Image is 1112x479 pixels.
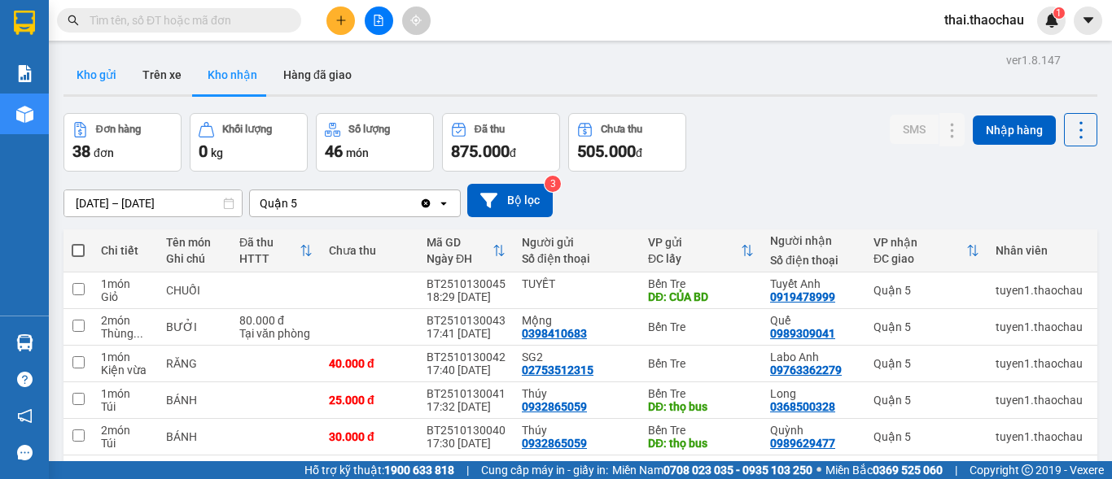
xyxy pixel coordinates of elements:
[16,106,33,123] img: warehouse-icon
[214,113,233,128] span: SL:
[94,146,114,159] span: đơn
[126,54,199,69] span: 0395593739
[90,11,282,29] input: Tìm tên, số ĐT hoặc mã đơn
[134,327,143,340] span: ...
[211,146,223,159] span: kg
[522,387,632,400] div: Thúy
[770,460,857,473] div: LB Anh
[63,113,182,172] button: Đơn hàng38đơn
[648,252,741,265] div: ĐC lấy
[427,351,506,364] div: BT2510130042
[126,18,242,33] p: Nhận:
[890,115,939,144] button: SMS
[522,351,632,364] div: SG2
[873,320,979,333] div: Quận 5
[72,142,90,161] span: 38
[222,124,272,135] div: Khối lượng
[427,236,493,249] div: Mã GD
[166,357,223,370] div: RĂNG
[1056,7,1062,19] span: 1
[348,124,390,135] div: Số lượng
[475,124,505,135] div: Đã thu
[195,55,270,94] button: Kho nhận
[770,327,835,340] div: 0989309041
[577,142,636,161] span: 505.000
[522,314,632,327] div: Mộng
[299,195,300,211] input: Selected Quận 5.
[770,424,857,437] div: Quỳnh
[973,115,1056,145] button: Nhập hàng
[636,146,642,159] span: đ
[770,351,857,364] div: Labo Anh
[545,176,561,192] sup: 3
[17,372,33,387] span: question-circle
[522,327,587,340] div: 0398410683
[373,15,384,26] span: file-add
[7,36,61,51] span: Labo anh
[522,437,587,450] div: 0932865059
[26,85,66,101] span: 30.000
[427,437,506,450] div: 17:30 [DATE]
[101,400,150,413] div: Túi
[68,15,79,26] span: search
[239,327,313,340] div: Tại văn phòng
[996,357,1083,370] div: tuyen1.thaochau
[996,244,1083,257] div: Nhân viên
[101,244,150,257] div: Chi tiết
[64,190,242,216] input: Select a date range.
[427,387,506,400] div: BT2510130041
[16,334,33,351] img: warehouse-icon
[316,113,434,172] button: Số lượng46món
[304,461,454,479] span: Hỗ trợ kỹ thuật:
[996,320,1083,333] div: tuyen1.thaochau
[770,277,857,290] div: Tuyết Anh
[129,55,195,94] button: Trên xe
[96,124,141,135] div: Đơn hàng
[522,460,632,473] div: SG4
[648,277,754,290] div: Bến Tre
[873,430,979,443] div: Quận 5
[996,394,1083,407] div: tuyen1.thaochau
[467,184,553,217] button: Bộ lọc
[101,424,150,437] div: 2 món
[427,277,506,290] div: BT2510130045
[6,82,125,104] td: CR:
[419,197,432,210] svg: Clear value
[522,400,587,413] div: 0932865059
[125,82,243,104] td: CC:
[865,229,987,272] th: Toggle SortBy
[648,290,754,303] div: DĐ: CỦA BD
[522,277,632,290] div: TUYẾT
[7,18,124,33] p: Gửi từ:
[239,236,300,249] div: Đã thu
[770,437,835,450] div: 0989629477
[329,357,410,370] div: 40.000 đ
[239,314,313,327] div: 80.000 đ
[239,252,300,265] div: HTTT
[427,400,506,413] div: 17:32 [DATE]
[522,424,632,437] div: Thúy
[522,364,593,377] div: 02753512315
[770,364,842,377] div: 09763362279
[14,11,35,35] img: logo-vxr
[325,142,343,161] span: 46
[101,364,150,377] div: Kiện vừa
[1044,13,1059,28] img: icon-new-feature
[931,10,1037,30] span: thai.thaochau
[442,113,560,172] button: Đã thu875.000đ
[1006,51,1061,69] div: ver 1.8.147
[1053,7,1065,19] sup: 1
[160,18,206,33] span: Bến Tre
[640,229,762,272] th: Toggle SortBy
[1022,464,1033,476] span: copyright
[427,327,506,340] div: 17:41 [DATE]
[166,430,223,443] div: BÁNH
[825,461,943,479] span: Miền Bắc
[873,236,966,249] div: VP nhận
[1081,13,1096,28] span: caret-down
[166,236,223,249] div: Tên món
[873,357,979,370] div: Quận 5
[329,430,410,443] div: 30.000 đ
[612,461,812,479] span: Miền Nam
[190,113,308,172] button: Khối lượng0kg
